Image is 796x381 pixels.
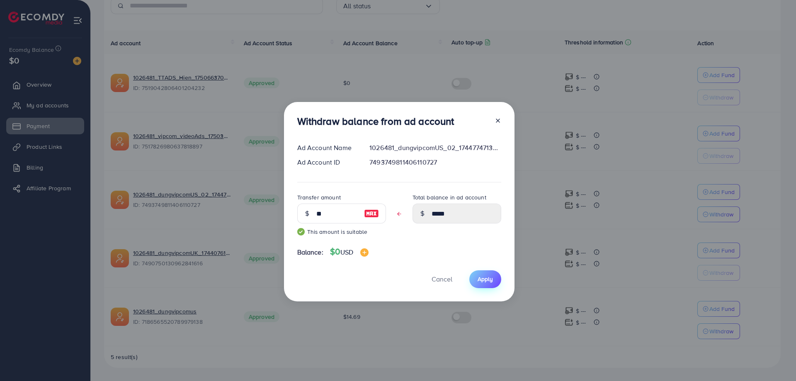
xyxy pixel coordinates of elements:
[330,247,369,257] h4: $0
[297,228,386,236] small: This amount is suitable
[363,158,507,167] div: 7493749811406110727
[421,270,463,288] button: Cancel
[364,209,379,218] img: image
[297,248,323,257] span: Balance:
[413,193,486,201] label: Total balance in ad account
[297,193,341,201] label: Transfer amount
[291,143,363,153] div: Ad Account Name
[297,228,305,235] img: guide
[291,158,363,167] div: Ad Account ID
[297,115,454,127] h3: Withdraw balance from ad account
[340,248,353,257] span: USD
[363,143,507,153] div: 1026481_dungvipcomUS_02_1744774713900
[478,275,493,283] span: Apply
[360,248,369,257] img: image
[469,270,501,288] button: Apply
[761,344,790,375] iframe: Chat
[432,274,452,284] span: Cancel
